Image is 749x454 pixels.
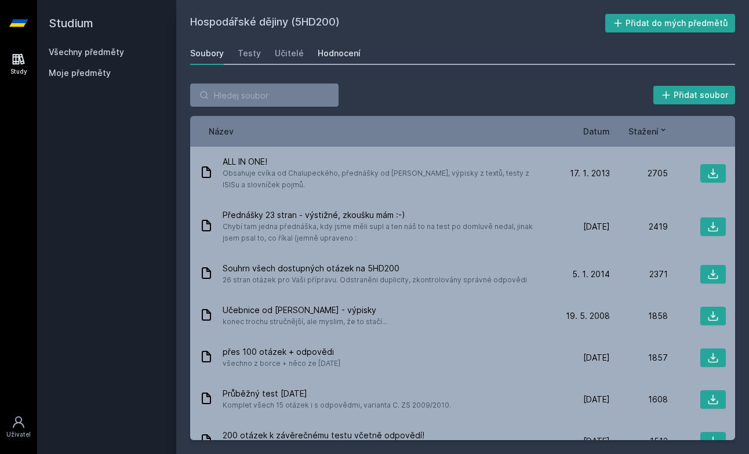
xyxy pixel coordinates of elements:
[583,352,610,364] span: [DATE]
[190,83,339,107] input: Hledej soubor
[628,125,659,137] span: Stažení
[583,221,610,233] span: [DATE]
[223,399,451,411] span: Komplet všech 15 otázek i s odpovědmi, varianta C. ZS 2009/2010.
[610,394,668,405] div: 1608
[610,310,668,322] div: 1858
[209,125,234,137] button: Název
[2,409,35,445] a: Uživatel
[610,268,668,280] div: 2371
[6,430,31,439] div: Uživatel
[223,388,451,399] span: Průběžný test [DATE]
[610,435,668,447] div: 1512
[238,48,261,59] div: Testy
[653,86,736,104] button: Přidat soubor
[49,67,111,79] span: Moje předměty
[223,156,547,168] span: ALL IN ONE!
[223,274,527,286] span: 26 stran otázek pro Vaši přípravu. Odstraněni duplicity, zkontrolovány správné odpovědi
[583,125,610,137] button: Datum
[49,47,124,57] a: Všechny předměty
[2,46,35,82] a: Study
[275,48,304,59] div: Učitelé
[223,358,340,369] span: všechno z borce + něco ze [DATE]
[628,125,668,137] button: Stažení
[223,263,527,274] span: Souhrn všech dostupných otázek na 5HD200
[223,304,387,316] span: Učebnice od [PERSON_NAME] - výpisky
[223,221,547,244] span: Chybí tam jedna přednáška, kdy jsme měli supl a ten náš to na test po domluvě nedal, jinak jsem p...
[223,209,547,221] span: Přednášky 23 stran - výstižné, zkoušku mám :-)
[190,42,224,65] a: Soubory
[318,42,361,65] a: Hodnocení
[610,221,668,233] div: 2419
[223,168,547,191] span: Obsahuje cvíka od Chalupeckého, přednášky od [PERSON_NAME], výpisky z textů, testy z ISISu a slov...
[275,42,304,65] a: Učitelé
[223,346,340,358] span: přes 100 otázek + odpovědi
[190,14,605,32] h2: Hospodářské dějiny (5HD200)
[583,435,610,447] span: [DATE]
[223,316,387,328] span: konec trochu stručnější, ale myslim, že to stačí...
[572,268,610,280] span: 5. 1. 2014
[190,48,224,59] div: Soubory
[610,168,668,179] div: 2705
[583,394,610,405] span: [DATE]
[238,42,261,65] a: Testy
[223,430,425,441] span: 200 otázek k závěrečnému testu včetně odpovědí!
[10,67,27,76] div: Study
[610,352,668,364] div: 1857
[566,310,610,322] span: 19. 5. 2008
[318,48,361,59] div: Hodnocení
[570,168,610,179] span: 17. 1. 2013
[605,14,736,32] button: Přidat do mých předmětů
